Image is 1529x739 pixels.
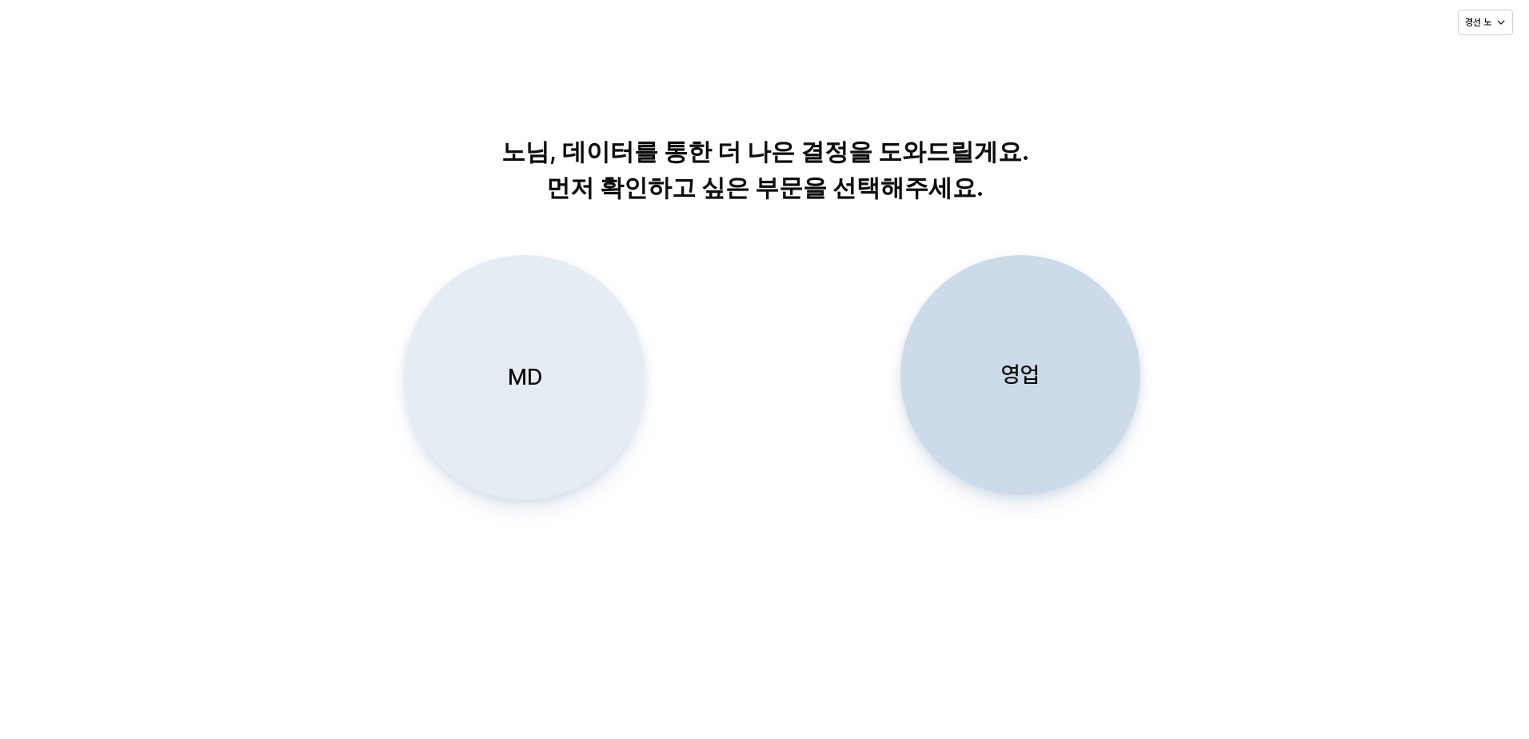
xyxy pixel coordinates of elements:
[900,255,1140,495] button: 영업
[508,362,542,392] p: MD
[1001,360,1040,389] p: 영업
[1458,10,1513,35] button: 경선 노
[357,134,1173,206] p: 노님, 데이터를 통한 더 나은 결정을 도와드릴게요. 먼저 확인하고 싶은 부문을 선택해주세요.
[405,255,645,500] button: MD
[1465,16,1491,29] p: 경선 노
